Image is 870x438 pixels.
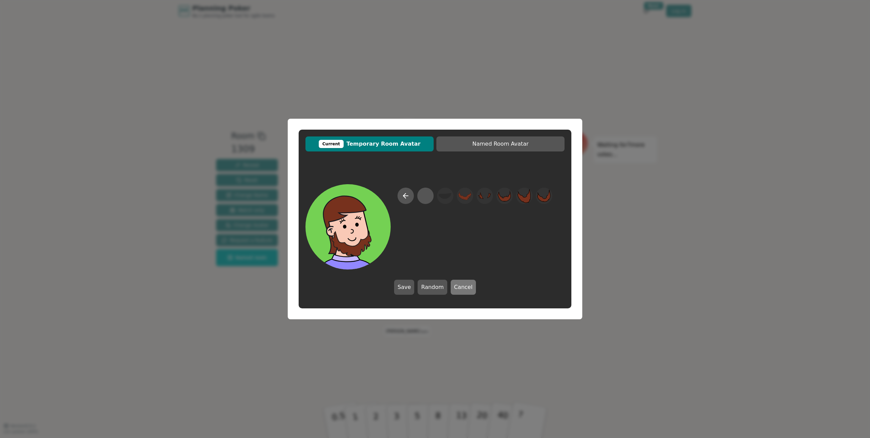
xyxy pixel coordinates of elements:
[451,280,476,295] button: Cancel
[305,136,434,151] button: CurrentTemporary Room Avatar
[436,136,565,151] button: Named Room Avatar
[440,140,561,148] span: Named Room Avatar
[309,140,430,148] span: Temporary Room Avatar
[319,140,344,148] div: Current
[418,280,447,295] button: Random
[394,280,414,295] button: Save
